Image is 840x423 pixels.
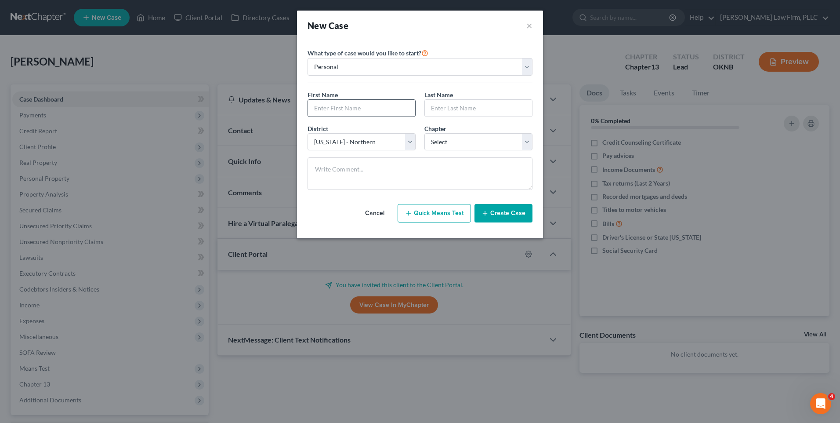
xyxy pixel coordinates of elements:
[474,204,532,222] button: Create Case
[425,100,532,117] input: Enter Last Name
[308,91,338,98] span: First Name
[526,19,532,32] button: ×
[398,204,471,222] button: Quick Means Test
[308,125,328,132] span: District
[308,47,428,58] label: What type of case would you like to start?
[308,20,348,31] strong: New Case
[424,91,453,98] span: Last Name
[810,393,831,414] iframe: Intercom live chat
[828,393,835,400] span: 4
[308,100,415,117] input: Enter First Name
[424,125,446,132] span: Chapter
[355,204,394,222] button: Cancel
